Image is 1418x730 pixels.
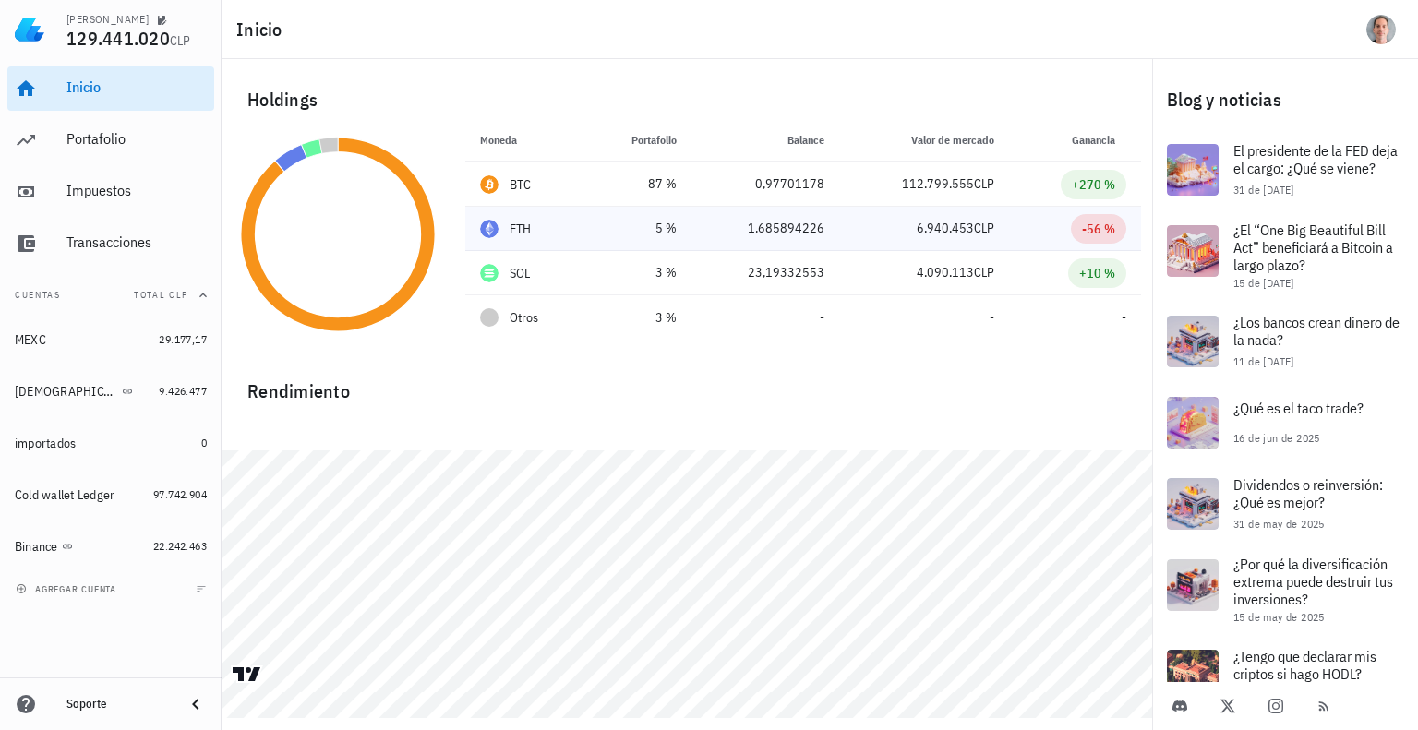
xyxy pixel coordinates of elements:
img: LedgiFi [15,15,44,44]
button: agregar cuenta [11,580,125,598]
div: Portafolio [66,130,207,148]
div: 1,685894226 [706,219,824,238]
div: ETH [510,220,532,238]
div: Rendimiento [233,362,1141,406]
div: Inicio [66,78,207,96]
span: agregar cuenta [19,583,116,595]
a: El presidente de la FED deja el cargo: ¿Qué se viene? 31 de [DATE] [1152,129,1418,210]
div: Soporte [66,697,170,712]
span: 6.940.453 [917,220,974,236]
th: Portafolio [587,118,691,162]
span: El presidente de la FED deja el cargo: ¿Qué se viene? [1233,141,1398,177]
span: 15 de [DATE] [1233,276,1294,290]
button: CuentasTotal CLP [7,273,214,317]
div: 3 % [602,308,677,328]
a: Dividendos o reinversión: ¿Qué es mejor? 31 de may de 2025 [1152,463,1418,545]
span: CLP [974,220,994,236]
div: +270 % [1072,175,1115,194]
div: Impuestos [66,182,207,199]
span: ¿Qué es el taco trade? [1233,399,1364,417]
a: Cold wallet Ledger 97.742.904 [7,473,214,517]
span: 129.441.020 [66,26,170,51]
div: Binance [15,539,58,555]
a: ¿Por qué la diversificación extrema puede destruir tus inversiones? 15 de may de 2025 [1152,545,1418,635]
div: 87 % [602,174,677,194]
a: Transacciones [7,221,214,266]
div: SOL-icon [480,264,499,282]
a: ¿Tengo que declarar mis criptos si hago HODL? [1152,635,1418,716]
span: ¿Los bancos crean dinero de la nada? [1233,313,1400,349]
span: Ganancia [1072,133,1126,147]
a: Inicio [7,66,214,111]
div: 23,19332553 [706,263,824,282]
span: ¿Por qué la diversificación extrema puede destruir tus inversiones? [1233,555,1393,608]
a: Portafolio [7,118,214,162]
span: 9.426.477 [159,384,207,398]
a: importados 0 [7,421,214,465]
span: 31 de [DATE] [1233,183,1294,197]
div: SOL [510,264,531,282]
span: 29.177,17 [159,332,207,346]
div: Transacciones [66,233,207,251]
div: [DEMOGRAPHIC_DATA] [15,384,118,400]
div: 3 % [602,263,677,282]
div: ETH-icon [480,220,499,238]
div: Holdings [233,70,1141,129]
div: 0,97701178 [706,174,824,194]
span: 4.090.113 [917,264,974,281]
th: Moneda [465,118,587,162]
div: avatar [1366,15,1396,44]
span: - [990,309,994,326]
span: 15 de may de 2025 [1233,610,1325,624]
span: 16 de jun de 2025 [1233,431,1320,445]
h1: Inicio [236,15,290,44]
span: - [820,309,824,326]
span: CLP [170,32,191,49]
div: [PERSON_NAME] [66,12,149,27]
span: - [1122,309,1126,326]
div: BTC-icon [480,175,499,194]
a: ¿Qué es el taco trade? 16 de jun de 2025 [1152,382,1418,463]
span: ¿El “One Big Beautiful Bill Act” beneficiará a Bitcoin a largo plazo? [1233,221,1393,274]
a: Impuestos [7,170,214,214]
span: 112.799.555 [902,175,974,192]
a: MEXC 29.177,17 [7,317,214,362]
span: Dividendos o reinversión: ¿Qué es mejor? [1233,475,1383,511]
a: ¿Los bancos crean dinero de la nada? 11 de [DATE] [1152,301,1418,382]
div: -56 % [1082,220,1115,238]
span: CLP [974,264,994,281]
div: MEXC [15,332,46,348]
span: CLP [974,175,994,192]
span: 22.242.463 [153,539,207,553]
div: importados [15,436,77,451]
a: ¿El “One Big Beautiful Bill Act” beneficiará a Bitcoin a largo plazo? 15 de [DATE] [1152,210,1418,301]
a: [DEMOGRAPHIC_DATA] 9.426.477 [7,369,214,413]
a: Charting by TradingView [231,665,263,683]
div: BTC [510,175,532,194]
div: Blog y noticias [1152,70,1418,129]
div: 5 % [602,219,677,238]
span: Otros [510,308,538,328]
div: Cold wallet Ledger [15,487,115,503]
span: 11 de [DATE] [1233,354,1294,368]
span: 31 de may de 2025 [1233,517,1325,531]
span: ¿Tengo que declarar mis criptos si hago HODL? [1233,647,1376,683]
span: Total CLP [134,289,188,301]
span: 0 [201,436,207,449]
a: Binance 22.242.463 [7,524,214,568]
th: Valor de mercado [839,118,1009,162]
span: 97.742.904 [153,487,207,501]
div: +10 % [1079,264,1115,282]
th: Balance [691,118,839,162]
